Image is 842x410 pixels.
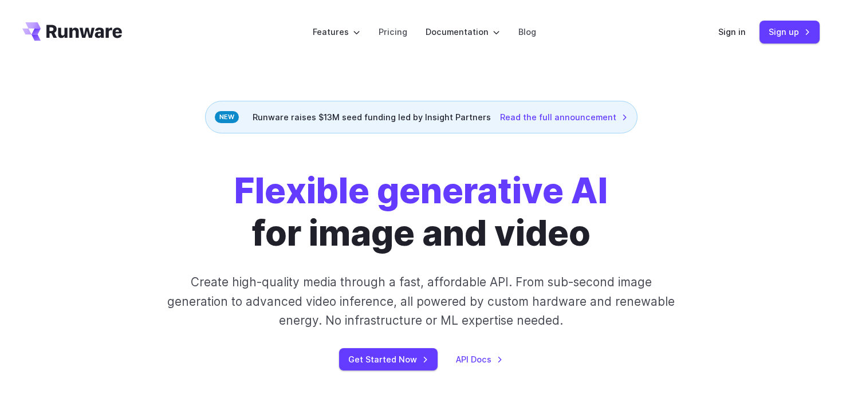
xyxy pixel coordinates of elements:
[500,111,628,124] a: Read the full announcement
[456,353,503,366] a: API Docs
[166,273,676,330] p: Create high-quality media through a fast, affordable API. From sub-second image generation to adv...
[205,101,638,133] div: Runware raises $13M seed funding led by Insight Partners
[718,25,746,38] a: Sign in
[760,21,820,43] a: Sign up
[426,25,500,38] label: Documentation
[379,25,407,38] a: Pricing
[339,348,438,370] a: Get Started Now
[518,25,536,38] a: Blog
[313,25,360,38] label: Features
[234,170,608,254] h1: for image and video
[234,169,608,212] strong: Flexible generative AI
[22,22,122,41] a: Go to /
